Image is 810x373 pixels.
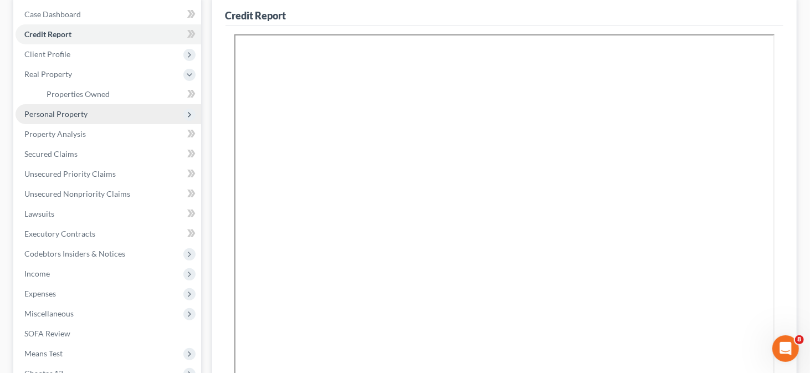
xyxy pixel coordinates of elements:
span: Properties Owned [47,89,110,99]
span: Property Analysis [24,129,86,139]
span: Expenses [24,289,56,298]
span: Codebtors Insiders & Notices [24,249,125,258]
span: 8 [795,335,804,344]
iframe: Intercom live chat [772,335,799,362]
a: Credit Report [16,24,201,44]
span: Unsecured Nonpriority Claims [24,189,130,198]
span: Secured Claims [24,149,78,159]
a: Case Dashboard [16,4,201,24]
span: Miscellaneous [24,309,74,318]
a: Unsecured Priority Claims [16,164,201,184]
span: Credit Report [24,29,71,39]
span: Unsecured Priority Claims [24,169,116,178]
span: Real Property [24,69,72,79]
a: Lawsuits [16,204,201,224]
a: Secured Claims [16,144,201,164]
span: SOFA Review [24,329,70,338]
a: SOFA Review [16,324,201,344]
span: Executory Contracts [24,229,95,238]
a: Property Analysis [16,124,201,144]
a: Properties Owned [38,84,201,104]
div: Credit Report [225,9,286,22]
span: Personal Property [24,109,88,119]
span: Income [24,269,50,278]
span: Client Profile [24,49,70,59]
span: Case Dashboard [24,9,81,19]
a: Executory Contracts [16,224,201,244]
span: Means Test [24,349,63,358]
span: Lawsuits [24,209,54,218]
a: Unsecured Nonpriority Claims [16,184,201,204]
